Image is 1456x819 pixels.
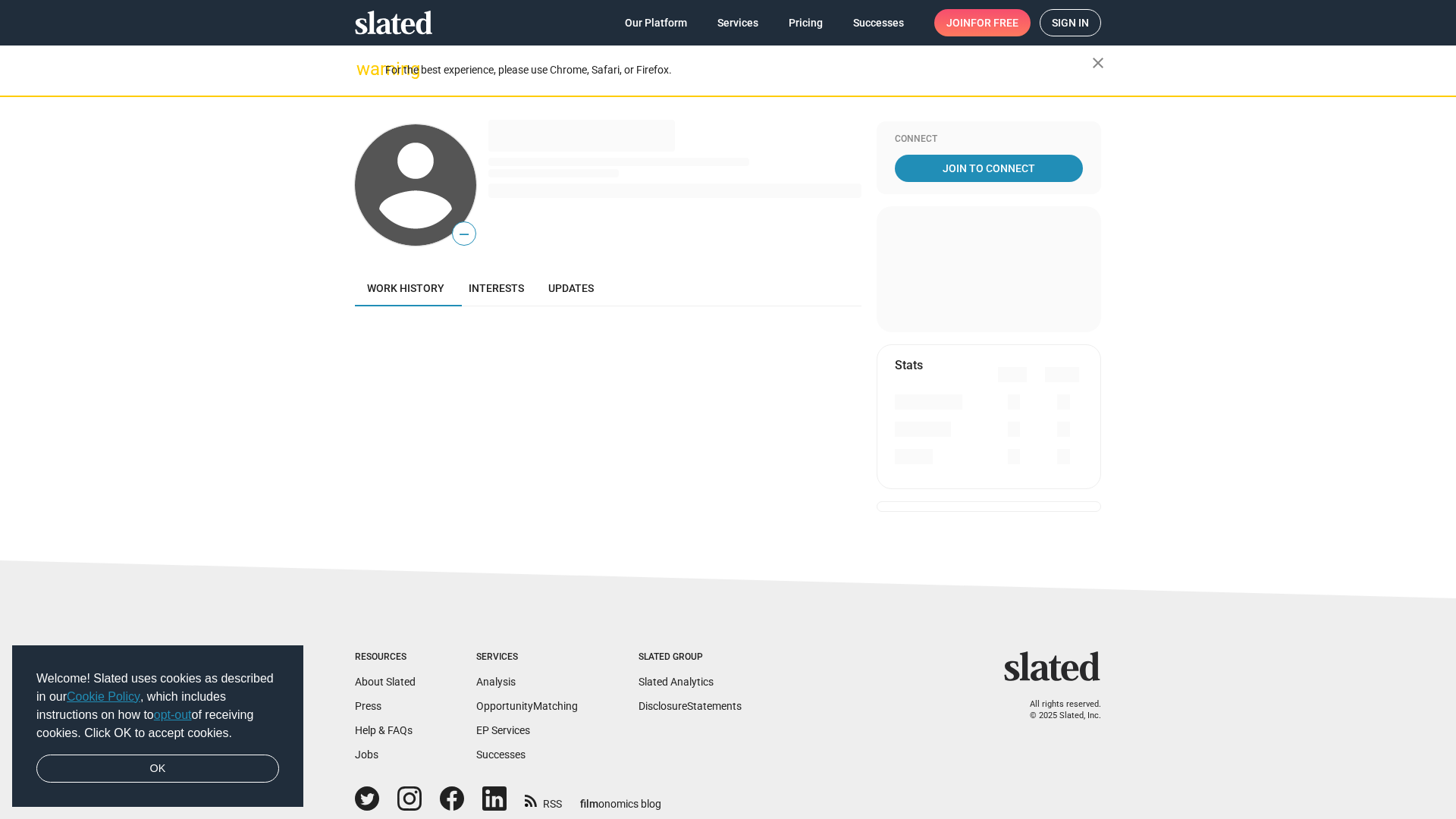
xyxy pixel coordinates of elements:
[476,676,516,688] a: Analysis
[895,357,923,373] mat-card-title: Stats
[469,282,524,294] span: Interests
[525,788,562,811] a: RSS
[841,9,916,36] a: Successes
[1089,54,1107,72] mat-icon: close
[476,700,578,712] a: OpportunityMatching
[946,9,1018,36] span: Join
[853,9,904,36] span: Successes
[476,651,578,664] div: Services
[639,676,714,688] a: Slated Analytics
[639,651,742,664] div: Slated Group
[36,670,279,742] span: Welcome! Slated uses cookies as described in our , which includes instructions on how to of recei...
[777,9,835,36] a: Pricing
[895,155,1083,182] a: Join To Connect
[705,9,770,36] a: Services
[457,270,536,306] a: Interests
[717,9,758,36] span: Services
[580,785,661,811] a: filmonomics blog
[355,270,457,306] a: Work history
[895,133,1083,146] div: Connect
[934,9,1031,36] a: Joinfor free
[476,748,526,761] a: Successes
[355,676,416,688] a: About Slated
[1014,699,1101,721] p: All rights reserved. © 2025 Slated, Inc.
[580,798,598,810] span: film
[385,60,1092,80] div: For the best experience, please use Chrome, Safari, or Firefox.
[356,60,375,78] mat-icon: warning
[355,748,378,761] a: Jobs
[1052,10,1089,36] span: Sign in
[476,724,530,736] a: EP Services
[613,9,699,36] a: Our Platform
[898,155,1080,182] span: Join To Connect
[789,9,823,36] span: Pricing
[355,724,413,736] a: Help & FAQs
[355,700,381,712] a: Press
[67,690,140,703] a: Cookie Policy
[548,282,594,294] span: Updates
[639,700,742,712] a: DisclosureStatements
[12,645,303,808] div: cookieconsent
[971,9,1018,36] span: for free
[625,9,687,36] span: Our Platform
[367,282,444,294] span: Work history
[154,708,192,721] a: opt-out
[36,755,279,783] a: dismiss cookie message
[355,651,416,664] div: Resources
[536,270,606,306] a: Updates
[453,224,475,244] span: —
[1040,9,1101,36] a: Sign in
